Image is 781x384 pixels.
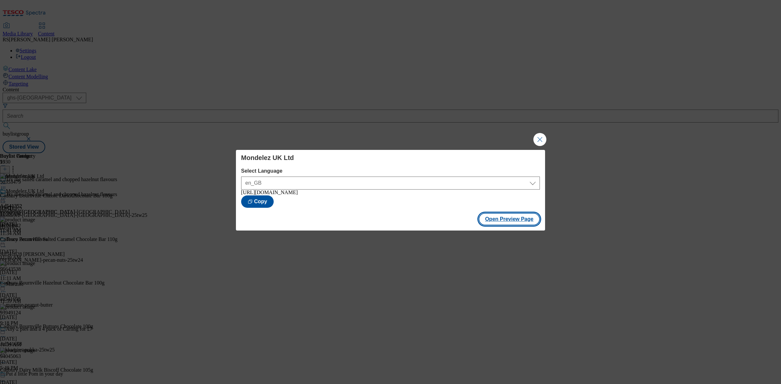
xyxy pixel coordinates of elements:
div: [URL][DOMAIN_NAME] [241,190,540,195]
label: Select Language [241,168,540,174]
button: Copy [241,195,274,208]
div: Modal [236,150,545,231]
button: Open Preview Page [479,213,540,225]
button: Close Modal [533,133,546,146]
h4: Mondelez UK Ltd [241,154,540,162]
